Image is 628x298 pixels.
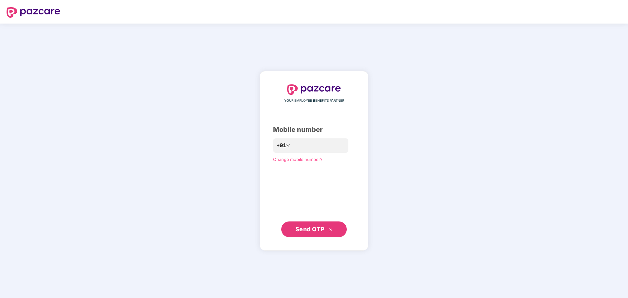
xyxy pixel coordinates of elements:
[329,228,333,232] span: double-right
[281,221,347,237] button: Send OTPdouble-right
[295,226,324,233] span: Send OTP
[7,7,60,18] img: logo
[284,98,344,103] span: YOUR EMPLOYEE BENEFITS PARTNER
[276,141,286,149] span: +91
[273,157,323,162] a: Change mobile number?
[273,125,355,135] div: Mobile number
[286,144,290,148] span: down
[287,84,341,95] img: logo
